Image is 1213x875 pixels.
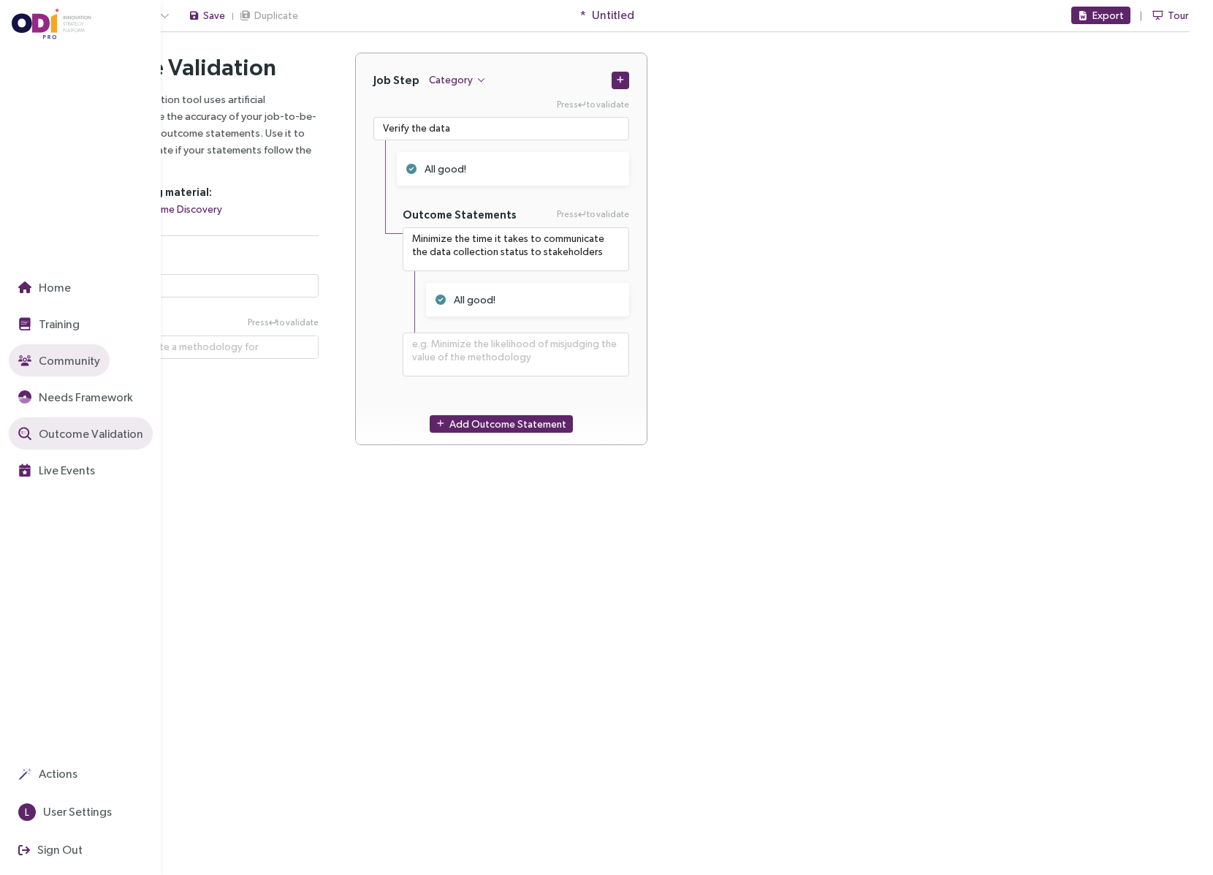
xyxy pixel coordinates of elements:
span: Export [1092,7,1124,23]
button: Training [9,308,89,340]
button: Tour [1152,7,1190,24]
button: Needs Framework [9,381,142,413]
span: Home [36,279,71,297]
span: Press to validate [557,208,629,221]
button: Actions [9,758,87,790]
span: Save [203,7,225,23]
img: Training [18,317,31,330]
button: Live Events [9,454,104,486]
textarea: Press Enter to validate [403,333,629,376]
div: All good! [454,292,603,308]
div: All good! [425,161,603,177]
h5: Job Executor [64,254,319,268]
img: JTBD Needs Framework [18,390,31,404]
span: Untitled [592,6,634,24]
button: Save [188,7,226,24]
button: Outcome Validation [9,417,153,450]
textarea: Press Enter to validate [373,117,629,140]
span: Tour [1168,7,1189,23]
span: Community [36,352,100,370]
button: Home [9,271,80,303]
input: e.g. Innovators [64,274,319,298]
span: Actions [36,765,77,783]
button: Move Up [380,361,389,370]
span: Live Events [36,461,95,480]
button: Delete Outcome Statement [391,361,400,370]
button: Export [1071,7,1130,24]
span: Press to validate [248,316,319,330]
button: Delete Outcome Statement [391,256,400,265]
img: Actions [18,768,31,781]
span: Sign Out [34,841,83,859]
button: Category [428,71,487,88]
span: User Settings [40,803,112,821]
span: Add Outcome Statement [449,416,566,432]
textarea: Press Enter to validate [403,227,629,271]
img: Live Events [18,463,31,477]
button: Sign Out [9,834,92,866]
button: Community [9,344,110,376]
h4: Job Step [373,73,419,87]
button: Duplicate [239,7,299,24]
img: Outcome Validation [18,427,31,440]
p: The Outcome Validation tool uses artificial intelligence to gauge the accuracy of your job-to-be-... [64,91,319,175]
span: Training [36,315,80,333]
h5: Outcome Statements [403,208,517,221]
span: Outcome Validation [36,425,143,443]
button: Move Down [380,256,389,265]
span: L [25,803,29,821]
span: Category [429,72,473,88]
span: Needs Framework [36,388,133,406]
img: Community [18,354,31,367]
h2: Outcome Validation [64,53,319,82]
img: ODIpro [12,9,92,39]
button: LUser Settings [9,796,121,828]
textarea: Press Enter to validate [64,336,319,359]
button: Add Outcome Statement [430,415,573,433]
